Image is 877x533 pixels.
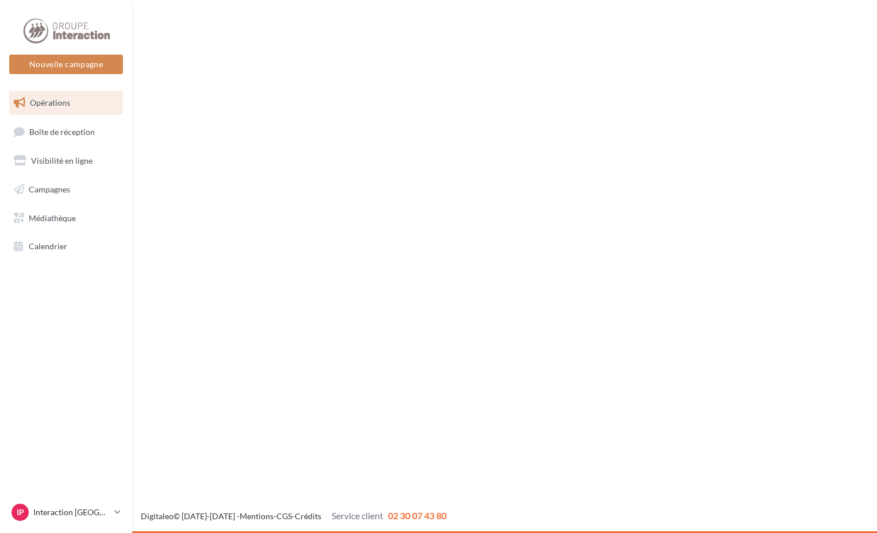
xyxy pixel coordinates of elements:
[29,126,95,136] span: Boîte de réception
[29,213,76,222] span: Médiathèque
[9,55,123,74] button: Nouvelle campagne
[388,510,447,521] span: 02 30 07 43 80
[7,149,125,173] a: Visibilité en ligne
[276,511,292,521] a: CGS
[9,501,123,523] a: IP Interaction [GEOGRAPHIC_DATA]
[29,184,70,194] span: Campagnes
[31,156,93,165] span: Visibilité en ligne
[7,91,125,115] a: Opérations
[33,507,110,518] p: Interaction [GEOGRAPHIC_DATA]
[7,234,125,258] a: Calendrier
[17,507,24,518] span: IP
[7,206,125,230] a: Médiathèque
[240,511,274,521] a: Mentions
[30,98,70,107] span: Opérations
[7,177,125,202] a: Campagnes
[295,511,321,521] a: Crédits
[141,511,174,521] a: Digitaleo
[332,510,383,521] span: Service client
[7,119,125,144] a: Boîte de réception
[29,241,67,251] span: Calendrier
[141,511,447,521] span: © [DATE]-[DATE] - - -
